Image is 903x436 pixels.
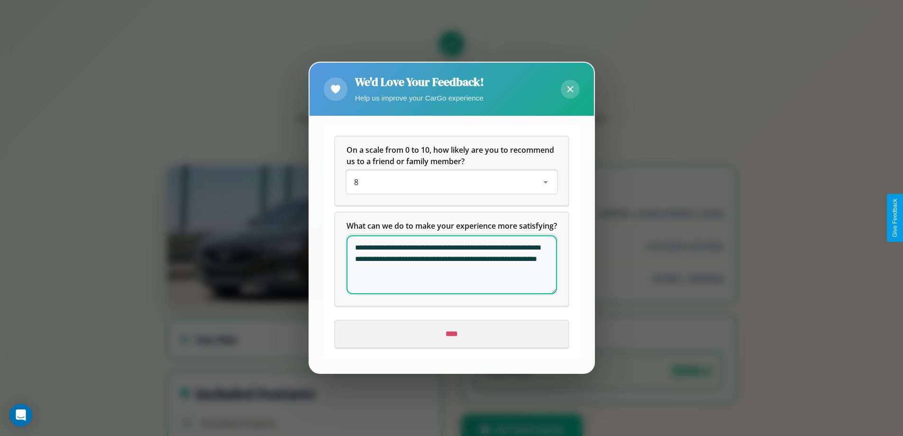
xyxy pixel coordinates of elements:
[347,145,556,167] span: On a scale from 0 to 10, how likely are you to recommend us to a friend or family member?
[9,404,32,427] div: Open Intercom Messenger
[892,199,898,237] div: Give Feedback
[355,92,484,104] p: Help us improve your CarGo experience
[335,137,568,205] div: On a scale from 0 to 10, how likely are you to recommend us to a friend or family member?
[355,74,484,90] h2: We'd Love Your Feedback!
[347,171,557,194] div: On a scale from 0 to 10, how likely are you to recommend us to a friend or family member?
[354,177,358,188] span: 8
[347,221,557,232] span: What can we do to make your experience more satisfying?
[347,145,557,167] h5: On a scale from 0 to 10, how likely are you to recommend us to a friend or family member?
